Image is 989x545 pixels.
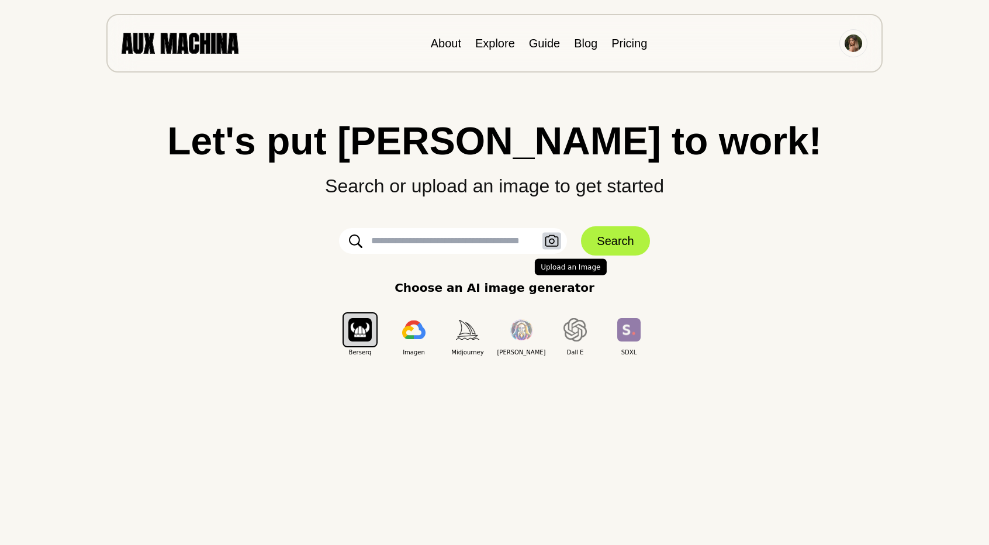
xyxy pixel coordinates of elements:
[581,226,649,256] button: Search
[456,320,479,339] img: Midjourney
[23,122,966,160] h1: Let's put [PERSON_NAME] to work!
[348,318,372,341] img: Berserq
[122,33,238,53] img: AUX MACHINA
[602,348,656,357] span: SDXL
[617,318,641,341] img: SDXL
[431,37,461,50] a: About
[845,35,862,52] img: Avatar
[611,37,647,50] a: Pricing
[387,348,441,357] span: Imagen
[395,279,594,296] p: Choose an AI image generator
[333,348,387,357] span: Berserq
[510,319,533,341] img: Leonardo
[535,258,606,275] span: Upload an Image
[548,348,602,357] span: Dall E
[574,37,597,50] a: Blog
[402,320,426,339] img: Imagen
[494,348,548,357] span: [PERSON_NAME]
[441,348,494,357] span: Midjourney
[475,37,515,50] a: Explore
[542,233,561,250] button: Upload an Image
[23,160,966,200] p: Search or upload an image to get started
[563,318,587,342] img: Dall E
[529,37,560,50] a: Guide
